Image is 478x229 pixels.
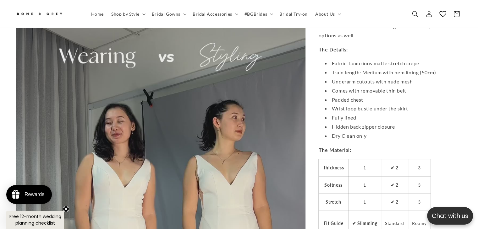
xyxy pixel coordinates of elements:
[107,7,148,20] summary: Shop by Style
[325,68,462,77] li: Train length: Medium with hem lining (50cm)
[315,11,335,17] span: About Us
[324,221,343,226] strong: Fit Guide
[91,11,104,17] span: Home
[5,55,82,98] div: I really like this dress but wanted it with a short train - glad they have customisable options t...
[279,11,308,17] span: Bridal Try-on
[427,207,473,225] button: Open chatbox
[349,159,381,176] td: 1
[408,193,431,210] td: 3
[193,11,232,17] span: Bridal Accessories
[16,9,63,19] img: Bone and Grey Bridal
[349,176,381,193] td: 1
[5,37,46,44] div: [PERSON_NAME]
[159,37,172,44] div: [DATE]
[95,37,136,44] div: [PERSON_NAME]
[405,11,447,22] button: Write a review
[63,206,69,212] button: Close teaser
[325,104,462,113] li: Wrist loop bustle under the skirt
[111,11,140,17] span: Shop by Style
[391,199,398,205] strong: ✔ 2
[391,165,398,170] strong: ✔ 2
[408,159,431,176] td: 3
[311,7,343,20] summary: About Us
[241,7,276,20] summary: #BGBrides
[319,159,349,176] th: Thickness
[408,7,422,21] summary: Search
[325,86,462,95] li: Comes with removable thin belt
[325,131,462,141] li: Dry Clean only
[95,55,172,98] div: Was looking for a dress just like this but under $2500 usd and decided to take the plunge!! I ema...
[391,182,398,187] strong: ✔ 2
[349,193,381,210] td: 1
[69,37,82,44] div: [DATE]
[148,7,189,20] summary: Bridal Gowns
[319,176,349,193] th: Softness
[325,77,462,86] li: Underarm cutouts with nude mesh
[87,7,107,20] a: Home
[408,176,431,193] td: 3
[325,113,462,122] li: Fully lined
[427,211,473,221] p: Chat with us
[244,11,267,17] span: #BGBrides
[9,213,61,226] span: Free 12-month wedding planning checklist
[14,6,81,21] a: Bone and Grey Bridal
[90,34,177,101] a: [PERSON_NAME] [DATE] Was looking for a dress just like this but under $2500 usd and decided to ta...
[352,221,377,226] strong: ✔ Slimming
[189,7,241,20] summary: Bridal Accessories
[325,59,462,68] li: Fabric: Luxurious matte stretch crepe
[319,193,349,210] th: Stretch
[325,122,462,131] li: Hidden back zipper closure
[319,146,351,152] strong: The Material:
[276,7,311,20] a: Bridal Try-on
[319,46,348,52] strong: The Details:
[152,11,180,17] span: Bridal Gowns
[6,211,64,229] div: Free 12-month wedding planning checklistClose teaser
[325,95,462,104] li: Padded chest
[25,192,44,197] div: Rewards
